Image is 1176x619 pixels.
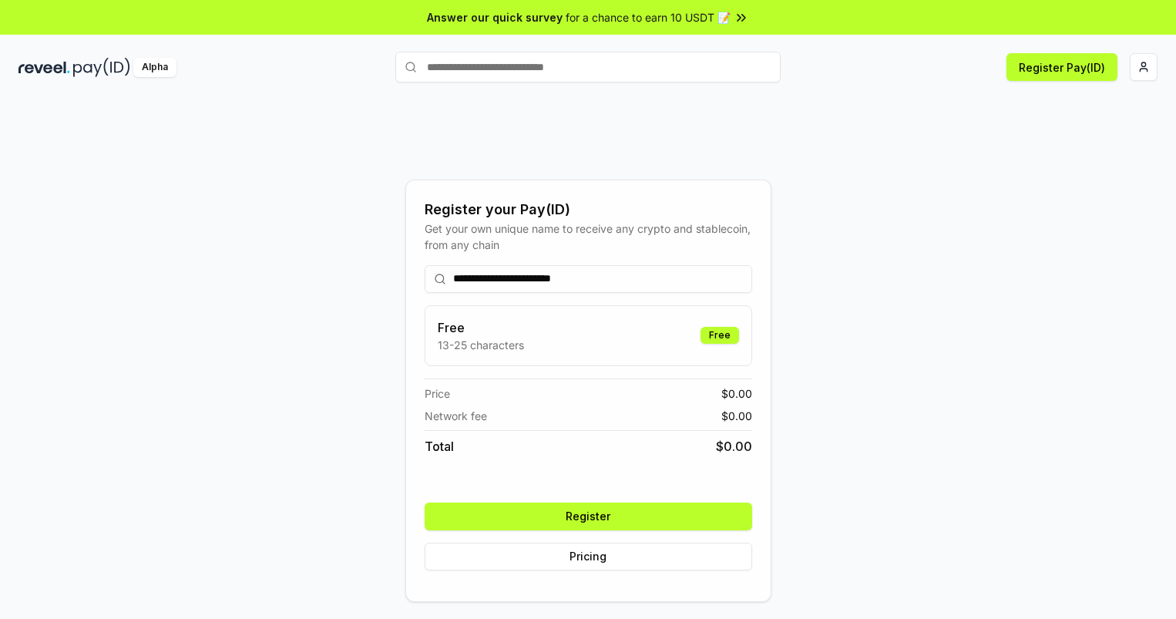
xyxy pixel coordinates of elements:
[701,327,739,344] div: Free
[73,58,130,77] img: pay_id
[425,437,454,456] span: Total
[716,437,752,456] span: $ 0.00
[425,199,752,220] div: Register your Pay(ID)
[133,58,176,77] div: Alpha
[425,220,752,253] div: Get your own unique name to receive any crypto and stablecoin, from any chain
[425,385,450,402] span: Price
[18,58,70,77] img: reveel_dark
[721,385,752,402] span: $ 0.00
[721,408,752,424] span: $ 0.00
[1006,53,1117,81] button: Register Pay(ID)
[438,337,524,353] p: 13-25 characters
[425,408,487,424] span: Network fee
[425,543,752,570] button: Pricing
[427,9,563,25] span: Answer our quick survey
[438,318,524,337] h3: Free
[566,9,731,25] span: for a chance to earn 10 USDT 📝
[425,503,752,530] button: Register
